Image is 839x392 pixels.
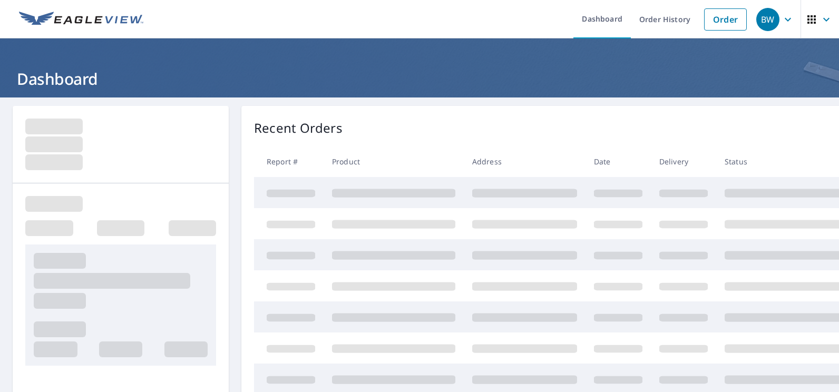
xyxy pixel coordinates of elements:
img: EV Logo [19,12,143,27]
th: Product [324,146,464,177]
th: Delivery [651,146,716,177]
th: Date [586,146,651,177]
th: Address [464,146,586,177]
th: Report # [254,146,324,177]
p: Recent Orders [254,119,343,138]
div: BW [756,8,779,31]
a: Order [704,8,747,31]
h1: Dashboard [13,68,826,90]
